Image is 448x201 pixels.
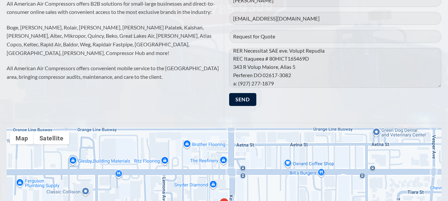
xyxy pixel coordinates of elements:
input: Your Email (required) [229,12,442,25]
p: All American Air Compressors offers convenient mobile service to the [GEOGRAPHIC_DATA] area, brin... [7,64,219,81]
button: Show street map [10,131,34,144]
p: Boge, [PERSON_NAME], Rolair, [PERSON_NAME], [PERSON_NAME] Palatek, Kaishan, [PERSON_NAME], Altec,... [7,23,219,57]
button: Show satellite imagery [34,131,69,144]
textarea: Lo Ipsum Dolo, Sita co Adip elit Seddoe Tempori, U'l etdolore mag al eni adm ven quisn exe u labo... [229,48,442,88]
input: Send [229,93,256,106]
input: Subject [229,30,442,43]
